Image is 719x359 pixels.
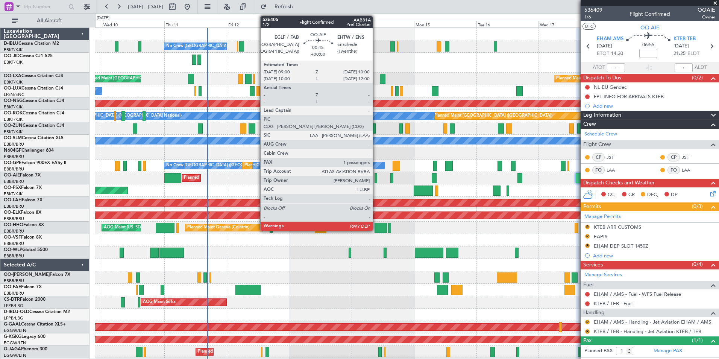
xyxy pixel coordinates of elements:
span: G-KGKG [4,335,21,339]
div: FPL INFO FOR ARRIVALS KTEB [594,93,664,100]
a: EBBR/BRU [4,166,24,172]
a: EBBR/BRU [4,241,24,246]
span: OO-AIE [640,24,660,32]
a: OO-HHOFalcon 8X [4,223,44,227]
a: EBBR/BRU [4,291,24,296]
div: AOG Maint Sofia [143,297,176,308]
a: D-IBLU-OLDCessna Citation M2 [4,310,70,314]
span: Pax [583,336,592,345]
button: Refresh [257,1,302,13]
a: EGGW/LTN [4,340,26,346]
span: Owner [698,14,715,20]
div: Fri 12 [227,21,289,27]
a: EBKT/KJK [4,104,23,110]
a: LFSN/ENC [4,92,24,97]
span: OO-ZUN [4,123,23,128]
a: OO-NSGCessna Citation CJ4 [4,99,64,103]
a: EBBR/BRU [4,154,24,160]
a: OO-[PERSON_NAME]Falcon 7X [4,272,70,277]
div: No Crew [GEOGRAPHIC_DATA] ([GEOGRAPHIC_DATA] National) [166,41,292,52]
span: G-GAAL [4,322,21,327]
span: OO-GPE [4,161,21,165]
a: EBKT/KJK [4,191,23,197]
span: ALDT [695,64,707,71]
input: --:-- [607,63,625,72]
button: UTC [582,23,596,30]
a: Manage Services [584,271,622,279]
span: D-IBLU-OLD [4,310,29,314]
a: LAA [682,167,699,173]
span: OO-AIE [4,173,20,178]
span: CS-DTR [4,297,20,302]
span: OO-VSF [4,235,21,240]
a: OO-JIDCessna CJ1 525 [4,54,53,58]
a: OO-LUXCessna Citation CJ4 [4,86,63,91]
span: D-IBLU [4,41,18,46]
div: Planned Maint [GEOGRAPHIC_DATA] ([GEOGRAPHIC_DATA]) [184,172,302,184]
span: Services [583,261,603,269]
a: EBKT/KJK [4,117,23,122]
div: Mon 15 [414,21,476,27]
a: OO-ELKFalcon 8X [4,210,41,215]
div: Tue 16 [476,21,539,27]
a: Manage PAX [654,347,682,355]
span: OO-JID [4,54,20,58]
a: CS-DTRFalcon 2000 [4,297,46,302]
span: 1/6 [584,14,602,20]
a: EBBR/BRU [4,216,24,222]
a: OO-FAEFalcon 7X [4,285,42,289]
span: OO-[PERSON_NAME] [4,272,50,277]
a: EHAM / AMS - Fuel - WFS Fuel Release [594,291,681,297]
label: Planned PAX [584,347,613,355]
span: CC, [608,191,616,199]
div: Wed 10 [102,21,164,27]
span: OO-FSX [4,186,21,190]
a: EGGW/LTN [4,328,26,333]
span: (0/2) [692,74,703,82]
button: R [585,329,590,334]
a: EGGW/LTN [4,353,26,358]
div: Wed 17 [538,21,601,27]
span: Refresh [268,4,300,9]
div: Add new [593,103,715,109]
a: Manage Permits [584,213,621,221]
a: EBBR/BRU [4,204,24,209]
div: AOG Maint [US_STATE] ([GEOGRAPHIC_DATA]) [104,222,195,233]
span: DP [671,191,678,199]
span: Crew [583,120,596,129]
button: R [585,225,590,229]
a: EBKT/KJK [4,129,23,135]
span: 536409 [584,6,602,14]
a: KTEB / TEB - Handling - Jet Aviation KTEB / TEB [594,328,701,335]
div: Sun 14 [352,21,414,27]
span: OO-FAE [4,285,21,289]
a: G-KGKGLegacy 600 [4,335,46,339]
a: KTEB / TEB - Fuel [594,300,633,307]
span: Dispatch To-Dos [583,74,621,82]
span: 06:55 [642,41,654,49]
span: (1/1) [692,336,703,344]
button: R [585,243,590,248]
a: G-GAALCessna Citation XLS+ [4,322,66,327]
a: EBKT/KJK [4,47,23,53]
div: Sat 13 [289,21,352,27]
span: 14:30 [611,50,623,58]
a: LAA [607,167,623,173]
div: FO [592,166,605,174]
span: OO-ROK [4,111,23,116]
div: CP [592,153,605,161]
a: OO-WLPGlobal 5500 [4,248,48,252]
a: EBBR/BRU [4,228,24,234]
span: (0/3) [692,202,703,210]
a: OO-LAHFalcon 7X [4,198,42,202]
a: EBBR/BRU [4,141,24,147]
div: Add new [593,253,715,259]
span: Permits [583,202,601,211]
a: OO-VSFFalcon 8X [4,235,42,240]
span: ETOT [597,50,609,58]
span: Leg Information [583,111,621,120]
div: Planned Maint Geneva (Cointrin) [187,222,249,233]
div: NL EU Gendec [594,84,626,90]
div: CP [667,153,680,161]
span: OOAIE [698,6,715,14]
